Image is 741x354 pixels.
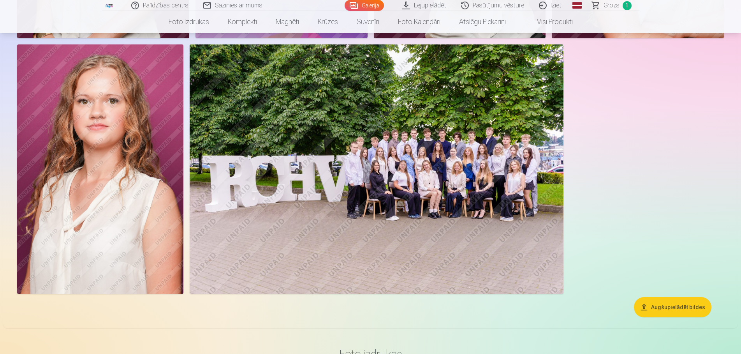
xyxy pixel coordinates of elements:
[389,11,450,33] a: Foto kalendāri
[266,11,308,33] a: Magnēti
[634,297,711,317] button: Augšupielādēt bildes
[604,1,620,10] span: Grozs
[159,11,218,33] a: Foto izdrukas
[105,3,114,8] img: /fa1
[308,11,347,33] a: Krūzes
[450,11,515,33] a: Atslēgu piekariņi
[623,1,632,10] span: 1
[515,11,582,33] a: Visi produkti
[218,11,266,33] a: Komplekti
[347,11,389,33] a: Suvenīri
